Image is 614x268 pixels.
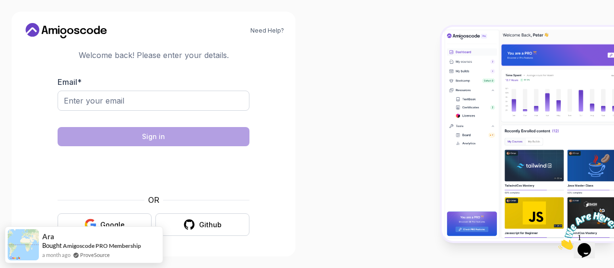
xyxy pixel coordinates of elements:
[4,4,63,42] img: Chat attention grabber
[42,233,54,241] span: Ara
[142,132,165,141] div: Sign in
[8,229,39,260] img: provesource social proof notification image
[58,213,152,236] button: Google
[58,91,249,111] input: Enter your email
[58,77,82,87] label: Email *
[58,49,249,61] p: Welcome back! Please enter your details.
[250,27,284,35] a: Need Help?
[100,220,125,230] div: Google
[23,23,109,38] a: Home link
[63,242,141,249] a: Amigoscode PRO Membership
[58,127,249,146] button: Sign in
[199,220,222,230] div: Github
[81,152,226,188] iframe: Widget containing checkbox for hCaptcha security challenge
[555,208,614,254] iframe: chat widget
[155,213,249,236] button: Github
[4,4,8,12] span: 1
[42,251,71,259] span: a month ago
[80,251,110,259] a: ProveSource
[42,242,62,249] span: Bought
[442,27,614,241] img: Amigoscode Dashboard
[148,194,159,206] p: OR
